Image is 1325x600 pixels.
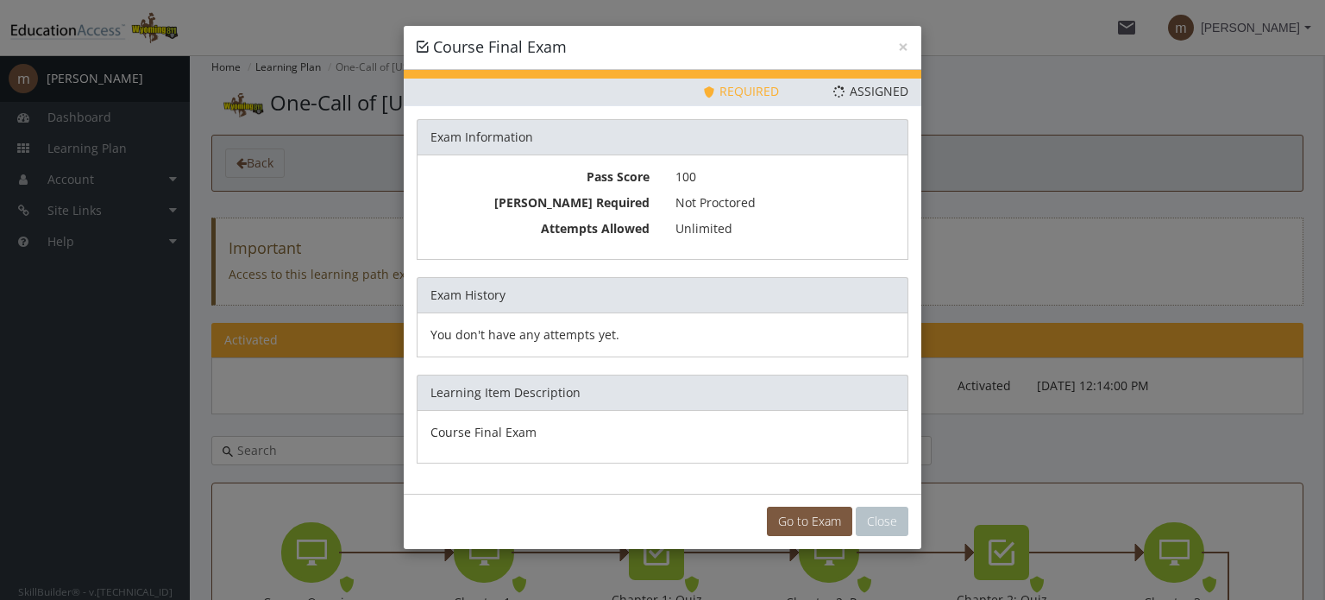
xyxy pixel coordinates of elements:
strong: Pass Score [587,168,650,185]
span: Exam Information [430,129,533,145]
a: Go to Exam [767,507,852,536]
span: Required [703,83,779,99]
span: Course Final Exam [433,36,567,57]
strong: [PERSON_NAME] Required [494,194,650,211]
span: Assigned [833,83,908,99]
button: Close [856,507,908,536]
div: Learning Item Description [417,375,908,410]
span: Exam History [430,287,506,303]
p: Unlimited [675,220,895,237]
div: You don't have any attempts yet. [430,326,895,344]
strong: Attempts Allowed [541,220,650,237]
p: Course Final Exam [430,424,895,441]
p: Not Proctored [675,194,895,212]
p: 100 [675,168,895,186]
button: × [898,38,908,56]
